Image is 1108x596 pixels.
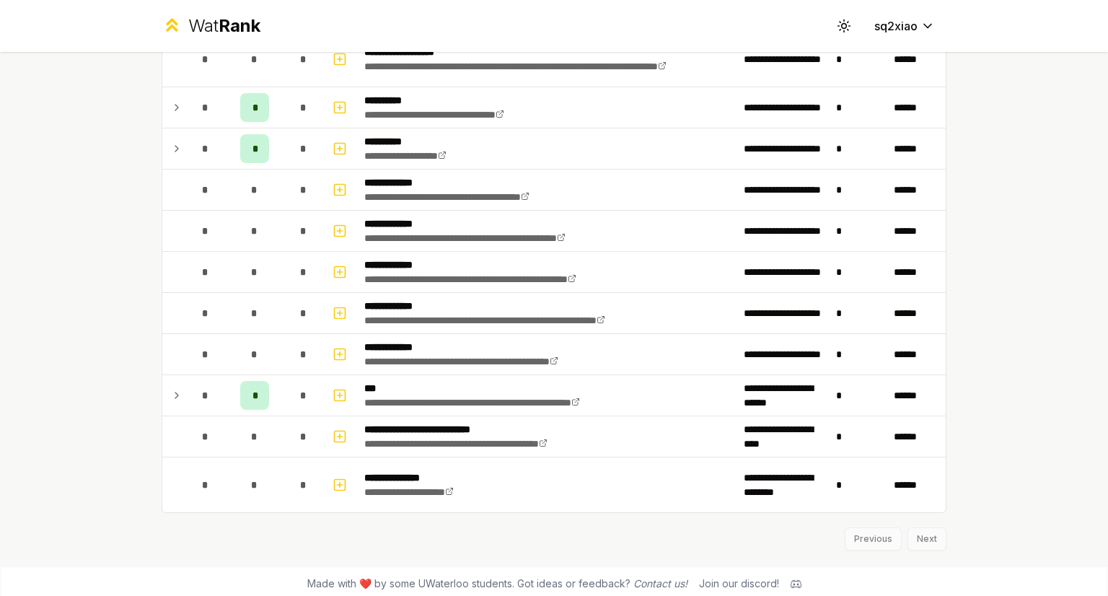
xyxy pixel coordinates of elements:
[307,577,687,591] span: Made with ❤️ by some UWaterloo students. Got ideas or feedback?
[162,14,260,38] a: WatRank
[863,13,946,39] button: sq2xiao
[188,14,260,38] div: Wat
[219,15,260,36] span: Rank
[633,577,687,590] a: Contact us!
[699,577,779,591] div: Join our discord!
[874,17,918,35] span: sq2xiao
